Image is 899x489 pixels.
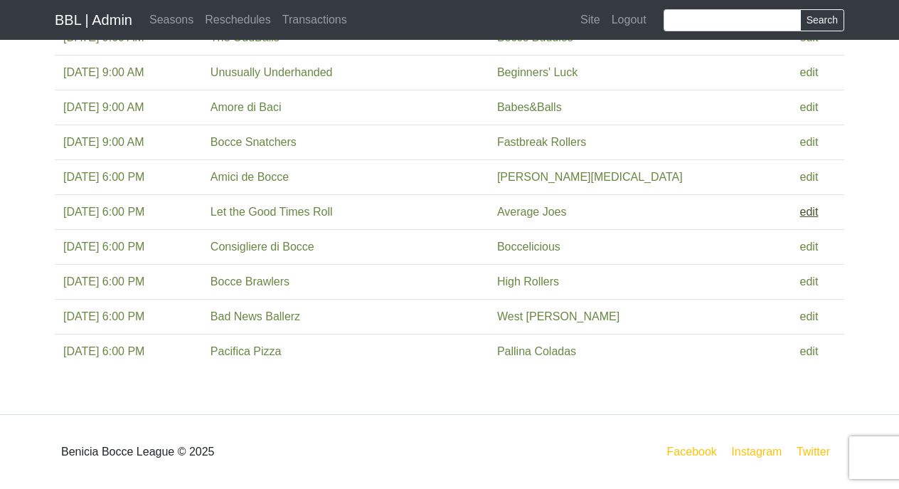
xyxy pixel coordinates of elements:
a: Amici de Bocce [211,171,289,183]
a: [DATE] 6:00 PM [63,310,144,322]
a: edit [800,66,819,78]
a: Unusually Underhanded [211,66,333,78]
a: Beginners' Luck [497,66,578,78]
a: [DATE] 9:00 AM [63,136,144,148]
a: Average Joes [497,206,567,218]
a: Reschedules [199,6,277,34]
a: Pacifica Pizza [211,345,282,357]
a: edit [800,310,819,322]
a: Twitter [794,443,841,461]
a: [DATE] 6:00 PM [63,206,144,218]
a: Babes&Balls [497,101,562,113]
a: [DATE] 6:00 PM [63,241,144,253]
a: edit [800,241,819,253]
a: [DATE] 6:00 PM [63,345,144,357]
a: edit [800,345,819,357]
a: West [PERSON_NAME] [497,310,619,322]
a: Boccelicious [497,241,560,253]
a: Let the Good Times Roll [211,206,333,218]
a: Bad News Ballerz [211,310,300,322]
input: Search [664,9,801,31]
a: edit [800,275,819,288]
a: Amore di Baci [211,101,282,113]
div: Benicia Bocce League © 2025 [44,426,449,478]
a: Logout [606,6,652,34]
a: [PERSON_NAME][MEDICAL_DATA] [497,171,683,183]
a: edit [800,206,819,218]
a: Bocce Snatchers [211,136,297,148]
a: [DATE] 6:00 PM [63,275,144,288]
a: BBL | Admin [55,6,132,34]
a: Facebook [664,443,720,461]
a: edit [800,171,819,183]
a: [DATE] 9:00 AM [63,101,144,113]
a: edit [800,136,819,148]
a: Site [575,6,606,34]
a: Consigliere di Bocce [211,241,314,253]
a: [DATE] 9:00 AM [63,66,144,78]
a: Fastbreak Rollers [497,136,586,148]
a: High Rollers [497,275,559,288]
a: edit [800,101,819,113]
a: Pallina Coladas [497,345,576,357]
a: Instagram [728,443,784,461]
a: Bocce Brawlers [211,275,289,288]
a: Seasons [144,6,199,34]
button: Search [800,9,844,31]
a: [DATE] 6:00 PM [63,171,144,183]
a: Transactions [277,6,353,34]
